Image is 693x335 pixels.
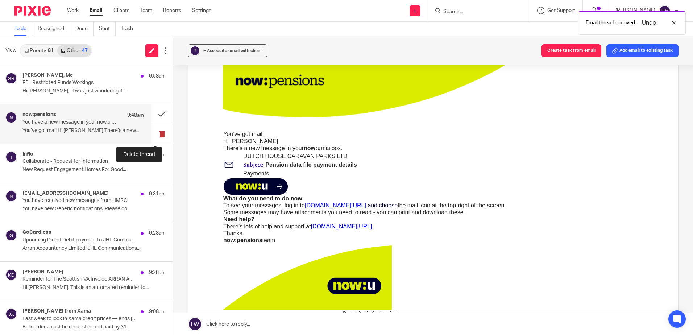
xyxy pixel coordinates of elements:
[22,167,166,173] p: New Request Engagement:Homes For Good...
[22,112,56,118] h4: now:pensions
[150,159,151,165] span: .
[22,119,120,125] p: You have a new message in your now:u mailbox
[14,22,32,36] a: To do
[22,308,91,314] h4: [PERSON_NAME] from Xama
[127,112,144,119] p: 9:48am
[21,98,41,104] strong: Subject:
[1,295,295,309] div: treats your personal details with care. For information about how we process data and monitor com...
[22,88,166,94] p: Hi [PERSON_NAME], I was just wondering if...
[5,190,17,202] img: svg%3E
[99,22,116,36] a: Sent
[1,74,287,80] div: Hi [PERSON_NAME]
[1,166,287,173] div: Thanks
[659,5,671,17] img: svg%3E
[5,73,17,84] img: svg%3E
[149,308,166,315] p: 9:08am
[57,45,91,57] a: Other47
[5,308,17,320] img: svg%3E
[75,22,94,36] a: Done
[163,7,181,14] a: Reports
[120,247,176,253] strong: Security information
[5,269,17,281] img: svg%3E
[1,173,287,179] div: team
[149,151,166,158] p: 9:46am
[149,269,166,276] p: 9:28am
[22,158,137,165] p: Collaborate - Request for Information
[5,229,17,241] img: svg%3E
[149,190,166,198] p: 9:31am
[38,22,70,36] a: Reassigned
[128,309,168,315] strong: Confidentiality
[1,173,40,179] strong: now:pensions
[81,81,98,87] strong: now:u
[82,48,88,53] div: 47
[5,151,17,163] img: svg%3E
[82,138,144,144] a: [DOMAIN_NAME][URL]
[43,98,134,104] strong: Pension data file payment details
[1,131,80,137] strong: What do you need to do now
[22,206,166,212] p: You have new Generic notifications. Please go...
[1,138,287,152] div: To see your messages, log in to the mail icon at the top-right of the screen. Some messages may h...
[21,106,286,113] div: Payments
[22,151,33,157] h4: Inflo
[22,229,51,236] h4: GoCardless
[14,6,51,16] img: Pixie
[1,159,287,166] div: There’s lots of help and support at
[22,198,137,204] p: You have received new messages from HMRC
[113,7,129,14] a: Clients
[1,152,32,158] strong: Need help?
[586,19,636,26] p: Email thread removed.
[1,66,287,73] div: You’ve got mail
[606,44,679,57] button: Add email to existing task
[22,285,166,291] p: Hi [PERSON_NAME], This is an automated reminder to...
[188,44,267,57] button: ? + Associate email with client
[22,190,109,197] h4: [EMAIL_ADDRESS][DOMAIN_NAME]
[1,80,287,87] div: There’s a new message in your mailbox.
[541,44,601,57] button: Create task from email
[22,276,137,282] p: Reminder for The Scottish VA Invoice ARRAN ACCOUNTANCY LTD 010
[640,18,659,27] button: Undo
[123,302,158,308] a: Privacy Policy
[192,7,211,14] a: Settings
[145,138,175,144] span: and choose
[22,73,73,79] h4: [PERSON_NAME], Me
[21,45,57,57] a: Priority81
[22,237,137,243] p: Upcoming Direct Debit payment to JHL Communications Ltd
[22,324,166,330] p: Bulk orders must be requested and paid by 31...
[21,88,286,95] div: DUTCH HOUSE CARAVAN PARKS LTD
[88,159,150,165] a: [DOMAIN_NAME][URL]
[22,269,63,275] h4: [PERSON_NAME]
[48,48,54,53] div: 81
[1,253,295,295] div: This email is sent for and on behalf of NOW: Pensions Limited (“ ”). We will never send unsolicit...
[22,80,137,86] p: FEL Restricted Funds Workings
[169,253,208,260] a: now:pensions
[121,22,138,36] a: Trash
[22,316,137,322] p: Last week to lock in Xama credit prices — ends [DATE]
[203,49,262,53] span: + Associate email with client
[149,73,166,80] p: 9:58am
[22,128,144,134] p: You’ve got mail Hi [PERSON_NAME] There’s a new...
[149,229,166,237] p: 9:28am
[140,7,152,14] a: Team
[5,47,16,54] span: View
[191,46,199,55] div: ?
[90,7,103,14] a: Email
[67,7,79,14] a: Work
[8,295,47,301] strong: now:pensions
[5,112,17,123] img: svg%3E
[22,245,166,252] p: Arran Accountancy Limited, JHL Communications...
